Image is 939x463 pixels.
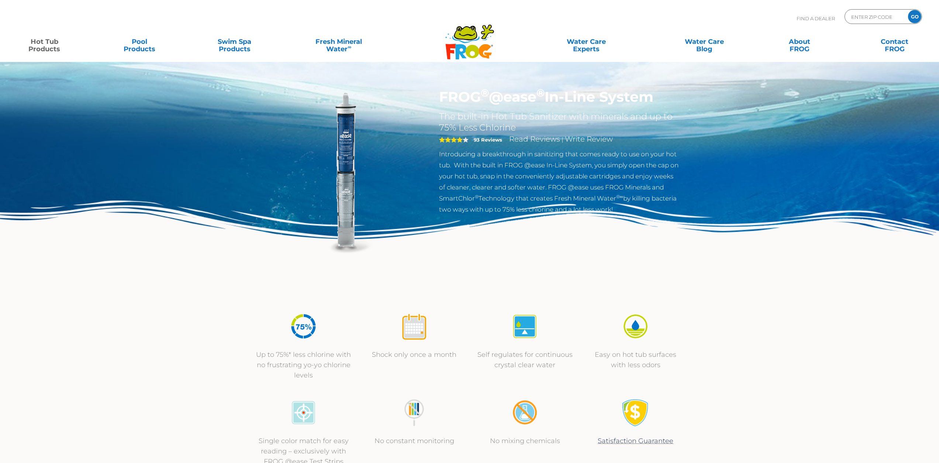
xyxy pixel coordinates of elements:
a: Swim SpaProducts [197,34,271,49]
p: No mixing chemicals [477,436,573,446]
a: Write Review [565,135,613,143]
img: icon-atease-shock-once [400,313,428,340]
img: Frog Products Logo [441,15,498,60]
img: no-mixing1 [511,399,539,427]
p: No constant monitoring [366,436,462,446]
span: 4 [439,137,463,143]
a: Satisfaction Guarantee [598,437,673,445]
span: | [562,136,563,143]
img: Satisfaction Guarantee Icon [622,399,649,427]
h2: The built-in Hot Tub Sanitizer with minerals and up to 75% Less Chlorine [439,111,680,133]
h1: FROG @ease In-Line System [439,88,680,105]
img: icon-atease-easy-on [622,313,649,340]
p: Find A Dealer [797,9,835,28]
a: ContactFROG [858,34,932,49]
p: Shock only once a month [366,349,462,360]
sup: ® [475,194,479,199]
img: icon-atease-self-regulates [511,313,539,340]
a: Water CareBlog [667,34,741,49]
a: Hot TubProducts [7,34,81,49]
a: Water CareExperts [526,34,646,49]
p: Up to 75%* less chlorine with no frustrating yo-yo chlorine levels [256,349,352,380]
a: Read Reviews [509,135,560,143]
a: PoolProducts [103,34,176,49]
img: icon-atease-75percent-less [290,313,317,340]
sup: ® [481,86,489,99]
p: Self regulates for continuous crystal clear water [477,349,573,370]
sup: ®∞ [616,194,623,199]
img: icon-atease-color-match [290,399,317,427]
a: Fresh MineralWater∞ [293,34,385,49]
sup: ® [536,86,545,99]
img: inline-system.png [259,88,428,257]
img: no-constant-monitoring1 [400,399,428,427]
sup: ∞ [348,44,351,50]
a: AboutFROG [763,34,836,49]
p: Easy on hot tub surfaces with less odors [588,349,684,370]
p: Introducing a breakthrough in sanitizing that comes ready to use on your hot tub. With the built ... [439,149,680,215]
input: GO [908,10,921,23]
strong: 93 Reviews [474,137,502,143]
